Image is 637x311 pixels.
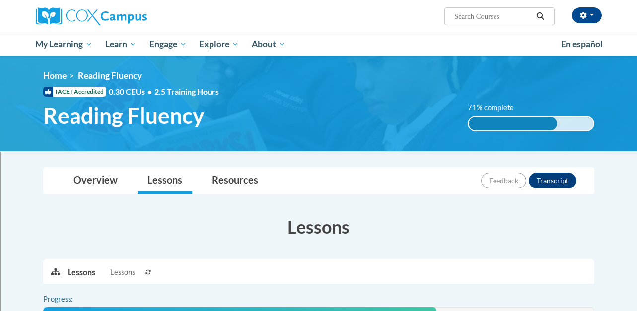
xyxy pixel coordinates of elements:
button: Search [533,10,548,22]
span: Explore [199,38,239,50]
input: Search Courses [453,10,533,22]
a: Engage [143,33,193,56]
a: About [245,33,292,56]
img: Cox Campus [36,7,147,25]
span: 0.30 CEUs [109,86,154,97]
a: Explore [193,33,245,56]
a: Learn [99,33,143,56]
span: En español [561,39,603,49]
div: 71% complete [469,117,557,130]
span: About [252,38,285,50]
a: My Learning [29,33,99,56]
span: Learn [105,38,137,50]
span: Engage [149,38,187,50]
span: • [147,87,152,96]
label: 71% complete [468,102,525,113]
span: Reading Fluency [43,102,204,128]
span: My Learning [35,38,92,50]
span: 2.5 Training Hours [154,87,219,96]
a: Cox Campus [36,7,214,25]
span: IACET Accredited [43,87,106,97]
div: Main menu [28,33,609,56]
a: Home [43,70,67,81]
a: En español [555,34,609,55]
span: Reading Fluency [78,70,142,81]
button: Account Settings [572,7,602,23]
